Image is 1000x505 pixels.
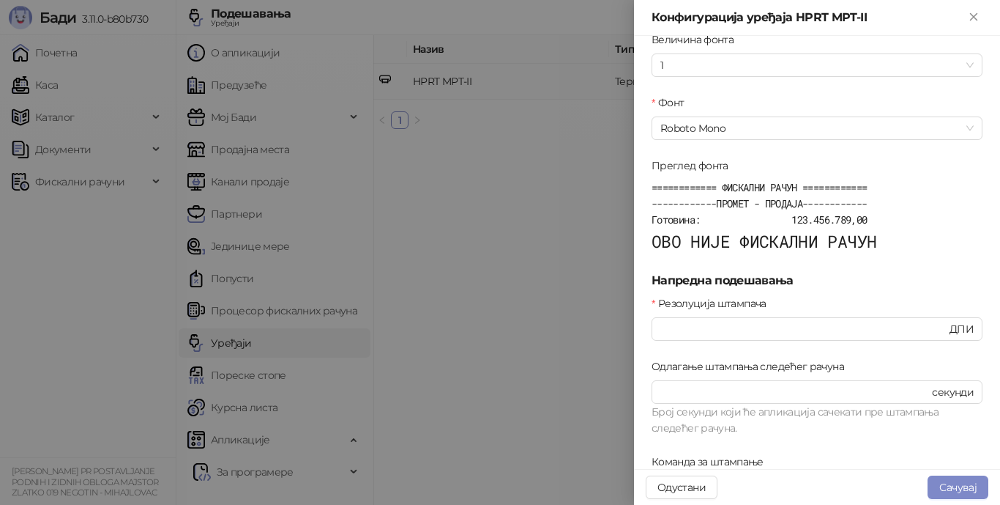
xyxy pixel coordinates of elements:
span: 1 [660,54,974,76]
div: Број секунди који ће апликација сачекати пре штампања следећег рачуна. [652,404,982,436]
button: Одустани [646,476,717,499]
label: Преглед фонта [652,158,737,174]
label: Резолуција штампача [652,295,775,312]
button: Сачувај [928,476,988,499]
span: ============ ФИСКАЛНИ РАЧУН ============ ------------ПРОМЕТ - ПРОДАЈА------------ Готовина: 123.4... [652,180,876,251]
label: Фонт [652,95,693,111]
span: ДПИ [949,321,974,337]
div: Конфигурација уређаја HPRT MPT-II [652,9,965,26]
h5: Напредна подешавања [652,272,982,290]
label: Одлагање штампања следећег рачуна [652,358,853,375]
span: секунди [932,384,974,400]
span: ОВО НИЈЕ ФИСКАЛНИ РАЧУН [652,230,876,252]
input: Одлагање штампања следећег рачуна [660,384,929,400]
input: Резолуција штампача [660,321,947,337]
span: Roboto Mono [660,117,974,139]
button: Close [965,9,982,26]
label: Команда за штампање [652,454,772,470]
label: Величина фонта [652,32,742,48]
